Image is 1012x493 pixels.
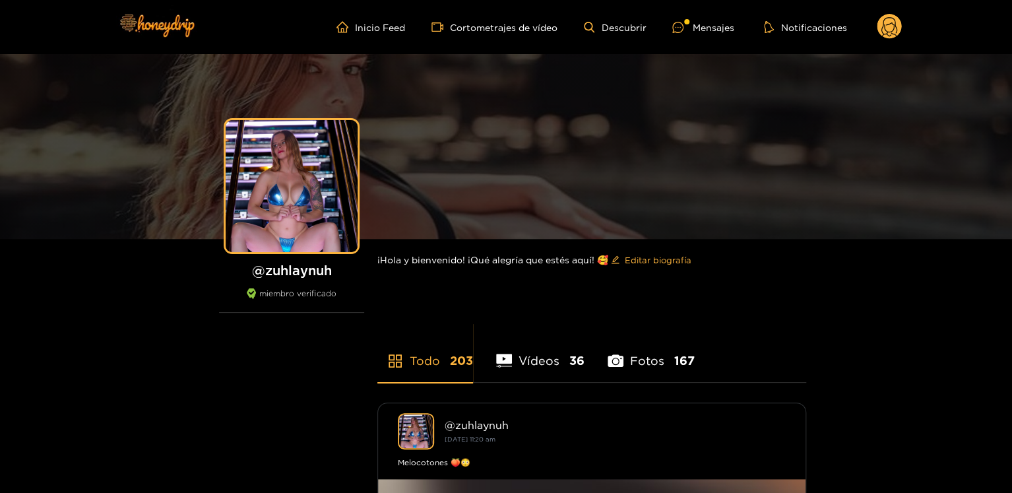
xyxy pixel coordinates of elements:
span: cámara de vídeo [431,21,450,33]
font: Descubrir [601,22,646,32]
span: hogar [336,21,355,33]
span: tienda de aplicaciones [387,353,403,369]
font: Mensajes [692,22,734,32]
span: editar [611,255,619,265]
font: miembro verificado [259,289,336,298]
font: Fotos [630,354,664,367]
font: Melocotones 🍑😳 [398,458,470,467]
a: Inicio Feed [336,21,405,33]
a: Descubrir [584,22,646,33]
font: Todo [410,354,440,367]
font: @zuhlaynuh [445,419,509,431]
button: editarEditar biografía [608,249,694,271]
font: [DATE] 11:20 am [445,436,495,443]
font: 167 [674,354,695,367]
font: Vídeos [519,354,559,367]
font: 203 [450,354,473,367]
font: Inicio Feed [355,22,405,32]
font: Cortometrajes de vídeo [450,22,557,32]
button: Notificaciones [760,20,850,34]
font: ¡Hola y bienvenido! ¡Qué alegría que estés aquí! 🥰 [377,255,608,265]
img: Zuhlaynuh [398,413,434,449]
a: Cortometrajes de vídeo [431,21,557,33]
font: Notificaciones [780,22,846,32]
font: @zuhlaynuh [252,263,332,277]
font: Editar biografía [625,255,691,265]
font: 36 [569,354,585,367]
